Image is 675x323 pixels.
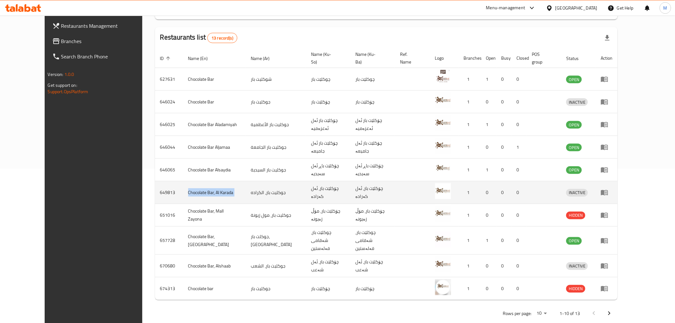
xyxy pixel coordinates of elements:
[306,113,351,136] td: چۆکلێت بار ئەل ئەعزەمیە
[306,255,351,277] td: چۆکلێت بار، ئەل شەعب
[306,181,351,204] td: چۆکلێت بار، ئەل کەرادە
[566,262,588,270] div: INACTIVE
[566,55,587,62] span: Status
[496,204,512,227] td: 0
[459,277,481,300] td: 1
[183,204,246,227] td: Chocolate Bar, Mall Zayona
[306,277,351,300] td: چۆکلێت بار
[496,227,512,255] td: 0
[481,136,496,159] td: 0
[48,81,77,89] span: Get support on:
[351,113,395,136] td: چۆکلێت بار ئەل ئەعزەمیە
[400,50,422,66] span: Ref. Name
[496,91,512,113] td: 0
[306,68,351,91] td: چوکلێت بار
[351,227,395,255] td: چوکلێت بار، شەقامی فەلەستین
[459,227,481,255] td: 1
[246,91,306,113] td: جوكليت بار
[207,33,237,43] div: Total records count
[246,255,306,277] td: جوكليت بار، الشعب
[183,136,246,159] td: Chocolate Bar Aljamaa
[435,257,451,273] img: Chocolate Bar, Alshaab
[306,227,351,255] td: چوکلێت بار، شەقامی فەلەستین
[600,30,615,46] div: Export file
[208,35,237,41] span: 13 record(s)
[560,310,580,318] p: 1-10 of 13
[481,204,496,227] td: 0
[155,255,183,277] td: 670680
[160,55,172,62] span: ID
[496,113,512,136] td: 0
[512,49,527,68] th: Closed
[183,255,246,277] td: Chocolate Bar, Alshaab
[512,136,527,159] td: 1
[566,285,585,293] div: HIDDEN
[512,255,527,277] td: 0
[566,262,588,270] span: INACTIVE
[61,22,152,30] span: Restaurants Management
[481,255,496,277] td: 0
[246,136,306,159] td: جوكليت بار الجامعة
[435,231,451,247] img: Chocolate Bar, Palestine Street
[47,34,157,49] a: Branches
[512,277,527,300] td: 0
[155,68,183,91] td: 627631
[496,136,512,159] td: 0
[435,161,451,177] img: Chocolate Bar Alsaydia
[664,4,667,11] span: M
[306,136,351,159] td: چۆکلێت بار ئەل جامیعە
[503,310,531,318] p: Rows per page:
[601,121,612,128] div: Menu
[566,189,588,196] span: INACTIVE
[155,227,183,255] td: 657728
[351,68,395,91] td: چوکلێت بار
[246,68,306,91] td: شوكليت بار
[311,50,343,66] span: Name (Ku-So)
[183,181,246,204] td: Chocolate Bar, Al Karada
[351,204,395,227] td: چۆکلێت بار، مۆڵ زەیونە
[246,227,306,255] td: جوكلت بار, [GEOGRAPHIC_DATA]
[566,166,582,174] div: OPEN
[601,98,612,106] div: Menu
[496,49,512,68] th: Busy
[596,49,618,68] th: Action
[459,49,481,68] th: Branches
[601,75,612,83] div: Menu
[459,113,481,136] td: 1
[47,49,157,64] a: Search Branch Phone
[155,181,183,204] td: 649813
[48,70,63,79] span: Version:
[356,50,388,66] span: Name (Ku-Ba)
[246,159,306,181] td: جوكليت بار السيدية
[306,159,351,181] td: چۆکلێت باڕ ئەل سەیدیە
[188,55,216,62] span: Name (En)
[246,204,306,227] td: جوكليت بار، مول زيونة
[496,68,512,91] td: 0
[459,159,481,181] td: 1
[351,136,395,159] td: چۆکلێت بار ئەل جامیعە
[481,91,496,113] td: 0
[459,181,481,204] td: 1
[155,277,183,300] td: 674313
[496,181,512,204] td: 0
[601,262,612,270] div: Menu
[566,237,582,244] span: OPEN
[601,285,612,292] div: Menu
[183,68,246,91] td: Chocolate Bar
[512,113,527,136] td: 0
[566,212,585,219] span: HIDDEN
[566,121,582,129] span: OPEN
[246,181,306,204] td: جوكليت بار، الكراده
[183,227,246,255] td: Chocolate Bar, [GEOGRAPHIC_DATA]
[481,227,496,255] td: 1
[486,4,525,12] div: Menu-management
[155,49,618,300] table: enhanced table
[435,206,451,222] img: Chocolate Bar, Mall Zayona
[534,309,549,318] div: Rows per page:
[64,70,74,79] span: 1.0.0
[160,33,237,43] h2: Restaurants list
[435,279,451,295] img: Chocolate bar
[351,91,395,113] td: چۆکلێت بار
